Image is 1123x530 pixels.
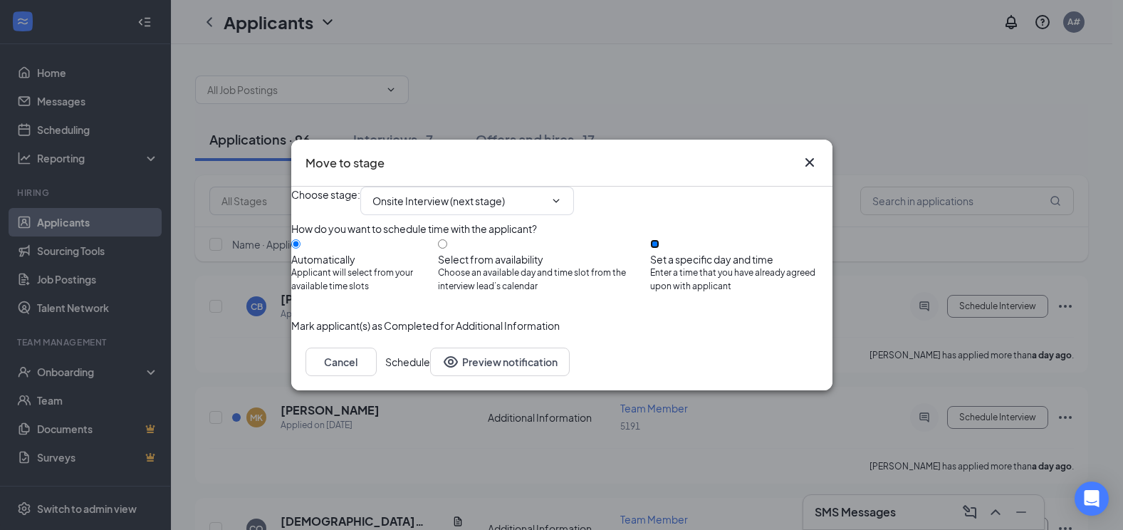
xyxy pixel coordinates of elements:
[438,252,650,266] div: Select from availability
[430,348,570,376] button: Preview notificationEye
[801,154,818,171] svg: Cross
[442,353,459,370] svg: Eye
[305,348,377,376] button: Cancel
[305,154,385,172] h3: Move to stage
[385,348,430,376] button: Schedule
[801,154,818,171] button: Close
[291,221,832,237] div: How do you want to schedule time with the applicant?
[291,318,560,333] span: Mark applicant(s) as Completed for Additional Information
[291,187,360,215] span: Choose stage :
[291,252,439,266] div: Automatically
[650,252,832,266] div: Set a specific day and time
[1075,482,1109,516] div: Open Intercom Messenger
[650,266,832,293] span: Enter a time that you have already agreed upon with applicant
[291,266,439,293] span: Applicant will select from your available time slots
[438,266,650,293] span: Choose an available day and time slot from the interview lead’s calendar
[550,195,562,207] svg: ChevronDown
